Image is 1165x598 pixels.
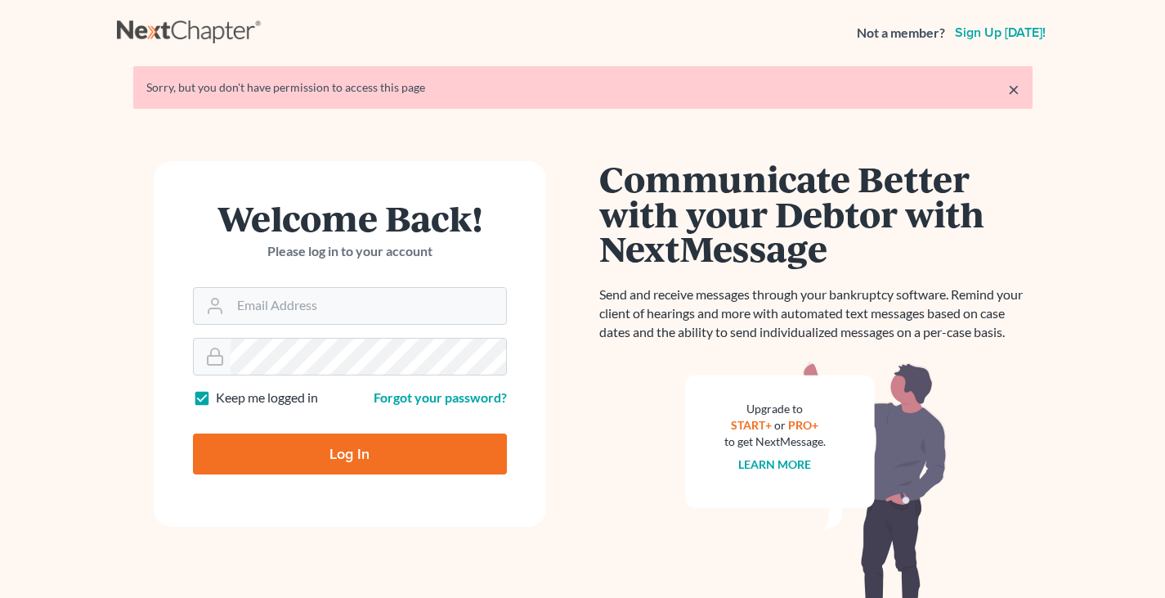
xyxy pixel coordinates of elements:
input: Log In [193,434,507,474]
strong: Not a member? [857,24,945,43]
a: Learn more [738,457,811,471]
label: Keep me logged in [216,389,318,407]
div: to get NextMessage. [724,434,826,450]
input: Email Address [231,288,506,324]
div: Sorry, but you don't have permission to access this page [146,79,1019,96]
span: or [774,418,786,432]
a: Forgot your password? [374,389,507,405]
p: Send and receive messages through your bankruptcy software. Remind your client of hearings and mo... [599,286,1033,342]
p: Please log in to your account [193,242,507,261]
div: Upgrade to [724,401,826,417]
a: Sign up [DATE]! [952,26,1049,39]
a: PRO+ [788,418,818,432]
h1: Communicate Better with your Debtor with NextMessage [599,161,1033,266]
a: START+ [731,418,772,432]
a: × [1008,79,1019,99]
h1: Welcome Back! [193,200,507,236]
